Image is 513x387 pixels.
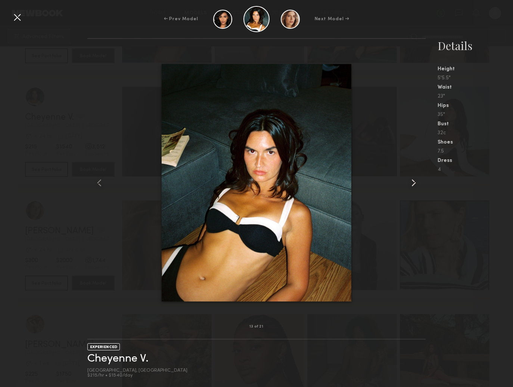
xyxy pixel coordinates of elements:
[438,130,513,136] div: 32c
[438,103,513,108] div: Hips
[438,85,513,90] div: Waist
[438,158,513,163] div: Dress
[249,325,264,329] div: 13 of 21
[438,76,513,81] div: 5'5.5"
[87,373,187,378] div: $215/hr • $1540/day
[87,353,149,365] a: Cheyenne V.
[315,16,349,22] div: Next Model →
[438,122,513,127] div: Bust
[164,16,198,22] div: ← Prev Model
[438,94,513,99] div: 23"
[438,149,513,154] div: 7.5
[438,38,513,53] div: Details
[438,167,513,172] div: 4
[87,343,120,350] div: EXPERIENCED
[438,67,513,72] div: Height
[438,112,513,117] div: 35"
[87,368,187,373] div: [GEOGRAPHIC_DATA], [GEOGRAPHIC_DATA]
[438,140,513,145] div: Shoes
